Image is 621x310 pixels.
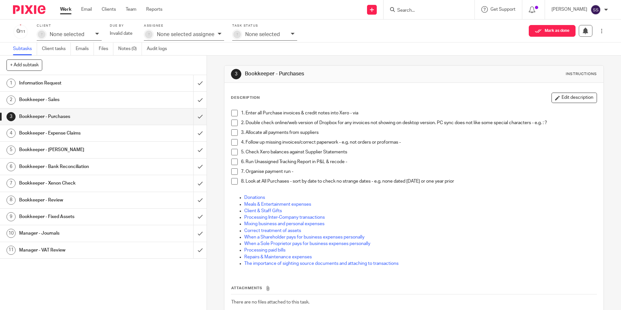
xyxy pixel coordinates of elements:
a: Client tasks [42,43,71,55]
img: svg%3E [590,5,601,15]
h1: Bookkeeper - [PERSON_NAME] [19,145,131,155]
h1: Bookkeeper - Purchases [19,112,131,122]
a: Repairs & Maintenance expenses [244,255,312,259]
a: Notes (0) [118,43,142,55]
p: [PERSON_NAME] [551,6,587,13]
h1: Manager - VAT Review [19,245,131,255]
a: Subtasks [13,43,37,55]
p: None selected [245,32,280,37]
p: Description [231,95,260,100]
h1: Bookkeeper - Fixed Assets [19,212,131,222]
div: ? [145,31,153,38]
a: Work [60,6,71,13]
div: 10 [6,229,16,238]
a: Emails [76,43,94,55]
h1: Bookkeeper - Expense Claims [19,128,131,138]
a: Client & Staff Gifts [244,209,282,213]
h1: Bookkeeper - Xenon Check [19,178,131,188]
label: Task status [232,24,297,28]
h1: Manager - Journals [19,228,131,238]
span: Get Support [490,7,515,12]
a: Correct treatment of assets [244,228,301,233]
p: 6. Run Unassigned Tracking Report in P&L & recode - [241,159,596,165]
div: ? [38,31,45,38]
a: Meals & Entertainment expenses [244,202,311,207]
a: Processing Inter-Company transactions [244,215,325,220]
div: ? [233,31,241,38]
h1: Bookkeeper - Bank Reconciliation [19,162,131,172]
p: 2. Double check online/web version of Dropbox for any invoices not showing on desktop version. PC... [241,120,596,126]
label: Client [37,24,102,28]
a: Audit logs [147,43,172,55]
label: Assignee [144,24,224,28]
div: 11 [6,246,16,255]
a: When a Shareholder pays for business expenses personally [244,235,364,239]
a: Clients [102,6,116,13]
div: 9 [6,212,16,221]
h1: Bookkeeper - Sales [19,95,131,105]
a: Files [99,43,113,55]
a: Donations [244,195,265,200]
div: 8 [6,196,16,205]
a: Team [126,6,136,13]
button: Edit description [551,93,597,103]
div: Instructions [566,71,597,77]
h1: Bookkeeper - Purchases [245,71,428,77]
div: 4 [6,129,16,138]
small: /11 [19,30,25,33]
div: 0 [13,28,29,35]
span: Attachments [231,286,262,290]
span: Invalid date [110,31,133,36]
label: Due by [110,24,136,28]
a: Email [81,6,92,13]
div: 1 [6,79,16,88]
p: None selected assignee [157,32,214,37]
a: When a Sole Proprietor pays for business expenses personally [244,241,370,246]
button: + Add subtask [6,59,42,71]
div: 6 [6,162,16,171]
p: 8. Look at All Purchases - sort by date to check no strange dates - e.g. none dated [DATE] or one... [241,178,596,185]
div: 2 [6,96,16,105]
div: 7 [6,179,16,188]
div: 5 [6,146,16,155]
a: Processing paid bills [244,248,285,252]
a: The importance of sighting source documents and attaching to transactions [244,261,399,266]
img: Pixie [13,5,45,14]
div: 3 [231,69,241,79]
span: There are no files attached to this task. [231,300,310,304]
input: Search [397,8,455,14]
p: None selected [50,32,84,37]
div: 3 [6,112,16,121]
a: Reports [146,6,162,13]
button: Mark as done [529,25,576,37]
p: 7. Organise payment run - [241,168,596,175]
h1: Information Request [19,78,131,88]
a: Mixing business and personal expenses [244,222,324,226]
p: 5. Check Xero balances against Supplier Statements [241,149,596,155]
h1: Bookkeeper - Review [19,195,131,205]
p: 4. Follow up missing invoices/correct paperwork - e.g. not orders or proformas - [241,139,596,146]
span: Mark as done [545,29,569,33]
p: 3. Allocate all payments from suppliers [241,129,596,136]
p: 1. Enter all Purchase invoices & credit notes into Xero - via [241,110,596,116]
